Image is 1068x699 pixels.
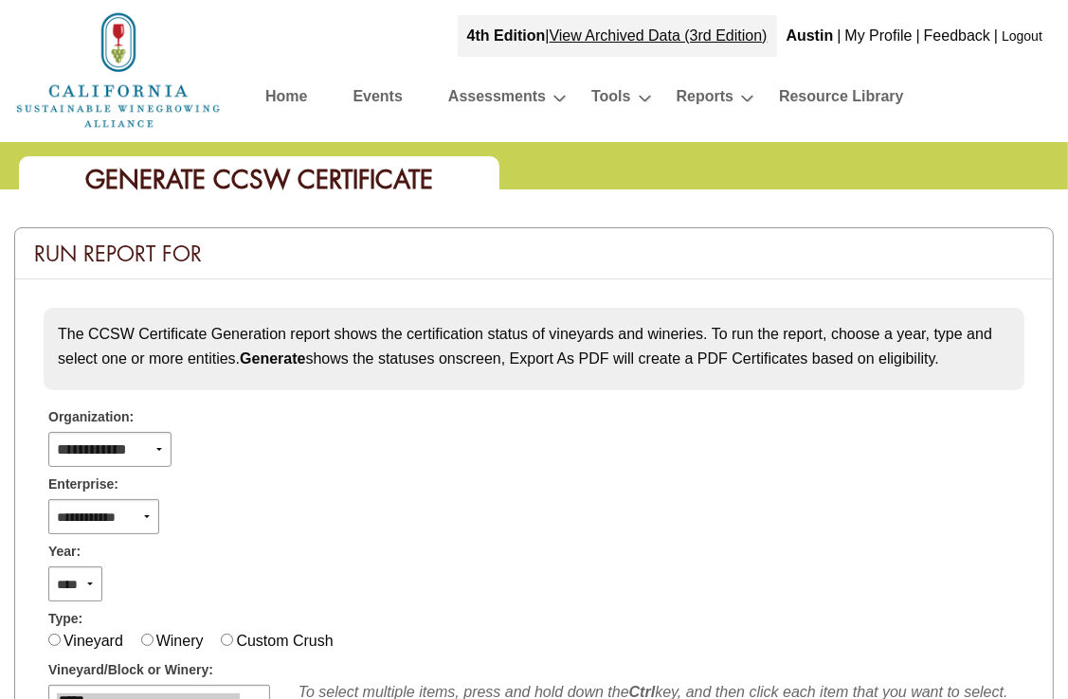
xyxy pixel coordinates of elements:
div: | [992,15,1000,57]
span: Type: [48,609,82,629]
span: Enterprise: [48,475,118,494]
a: Reports [677,83,733,116]
span: Generate CCSW Certificate [85,163,433,196]
a: Feedback [924,27,990,44]
a: Logout [1002,28,1042,44]
label: Vineyard [63,633,123,649]
a: Resource Library [779,83,904,116]
a: Events [353,83,402,116]
span: Organization: [48,407,134,427]
span: Year: [48,542,81,562]
img: logo_cswa2x.png [14,9,223,131]
div: Run Report For [15,228,1053,279]
a: Assessments [448,83,546,116]
a: View Archived Data (3rd Edition) [549,27,767,44]
b: Austin [787,27,834,44]
div: | [914,15,922,57]
div: | [835,15,842,57]
a: Home [265,83,307,116]
strong: Generate [240,350,305,367]
p: The CCSW Certificate Generation report shows the certification status of vineyards and wineries. ... [58,322,1010,370]
label: Custom Crush [236,633,333,649]
span: Vineyard/Block or Winery: [48,660,213,680]
label: Winery [156,633,204,649]
a: Tools [591,83,630,116]
a: My Profile [844,27,912,44]
strong: 4th Edition [467,27,546,44]
div: | [458,15,777,57]
a: Home [14,61,223,77]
